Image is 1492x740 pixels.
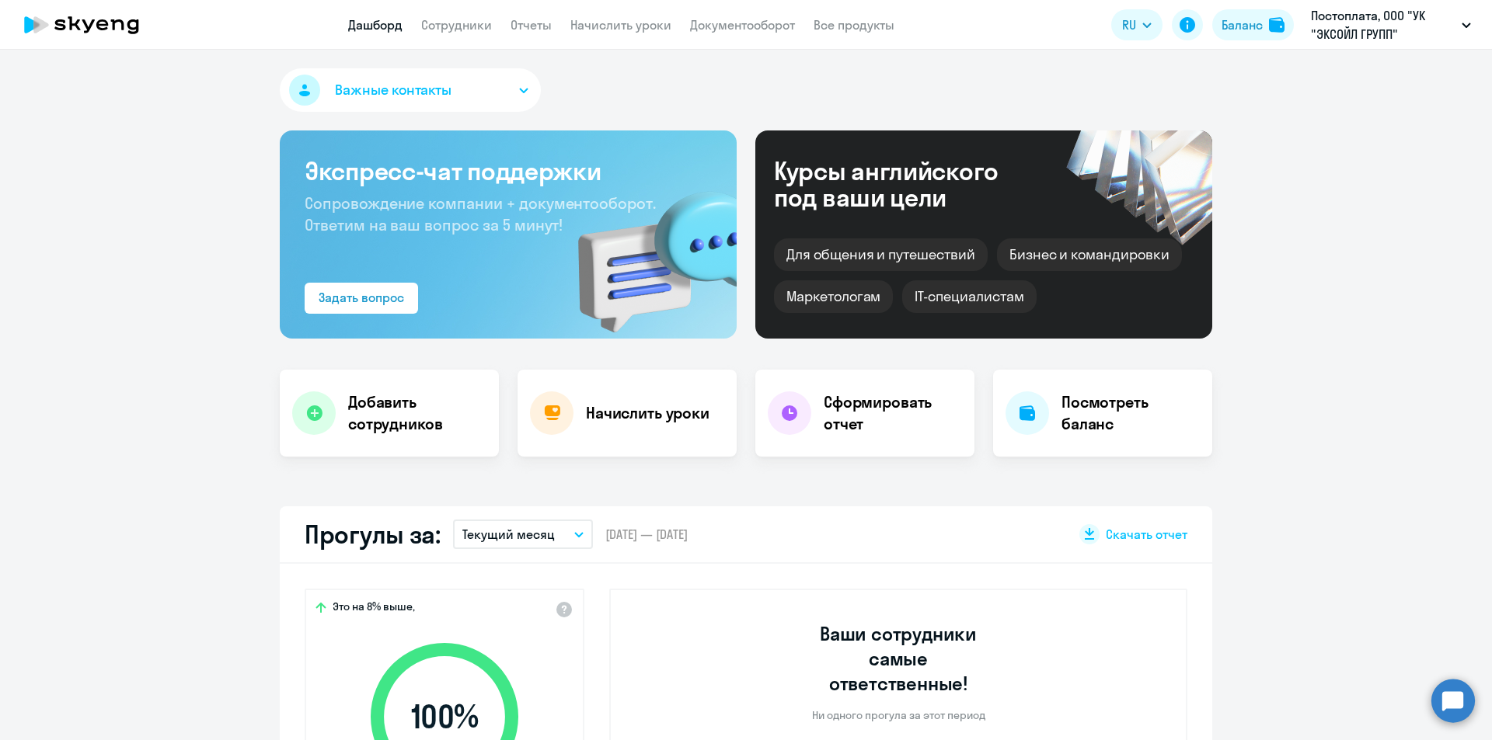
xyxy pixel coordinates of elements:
div: Бизнес и командировки [997,238,1182,271]
div: Баланс [1222,16,1263,34]
span: Это на 8% выше, [333,599,415,618]
h3: Экспресс-чат поддержки [305,155,712,186]
a: Документооборот [690,17,795,33]
div: Для общения и путешествий [774,238,988,271]
span: Скачать отчет [1106,526,1187,543]
img: balance [1269,17,1285,33]
div: IT-специалистам [902,280,1036,313]
h4: Начислить уроки [586,402,709,424]
button: Текущий месяц [453,519,593,549]
button: Задать вопрос [305,283,418,314]
p: Текущий месяц [462,525,555,544]
span: [DATE] — [DATE] [605,526,688,543]
span: 100 % [355,698,534,735]
h4: Посмотреть баланс [1061,391,1200,435]
a: Начислить уроки [570,17,671,33]
h4: Сформировать отчет [824,391,962,435]
a: Дашборд [348,17,403,33]
p: Ни одного прогула за этот период [812,708,985,722]
button: RU [1111,9,1163,40]
span: RU [1122,16,1136,34]
h4: Добавить сотрудников [348,391,486,435]
p: Постоплата, ООО "УК "ЭКСОЙЛ ГРУПП" [1311,6,1455,43]
div: Курсы английского под ваши цели [774,158,1040,210]
button: Балансbalance [1212,9,1294,40]
h2: Прогулы за: [305,519,441,550]
a: Сотрудники [421,17,492,33]
div: Задать вопрос [319,288,404,307]
span: Сопровождение компании + документооборот. Ответим на ваш вопрос за 5 минут! [305,193,656,235]
button: Постоплата, ООО "УК "ЭКСОЙЛ ГРУПП" [1303,6,1479,43]
h3: Ваши сотрудники самые ответственные! [799,621,999,696]
img: bg-img [556,164,737,339]
a: Отчеты [511,17,552,33]
span: Важные контакты [335,80,451,100]
a: Все продукты [814,17,894,33]
button: Важные контакты [280,68,541,112]
div: Маркетологам [774,280,893,313]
